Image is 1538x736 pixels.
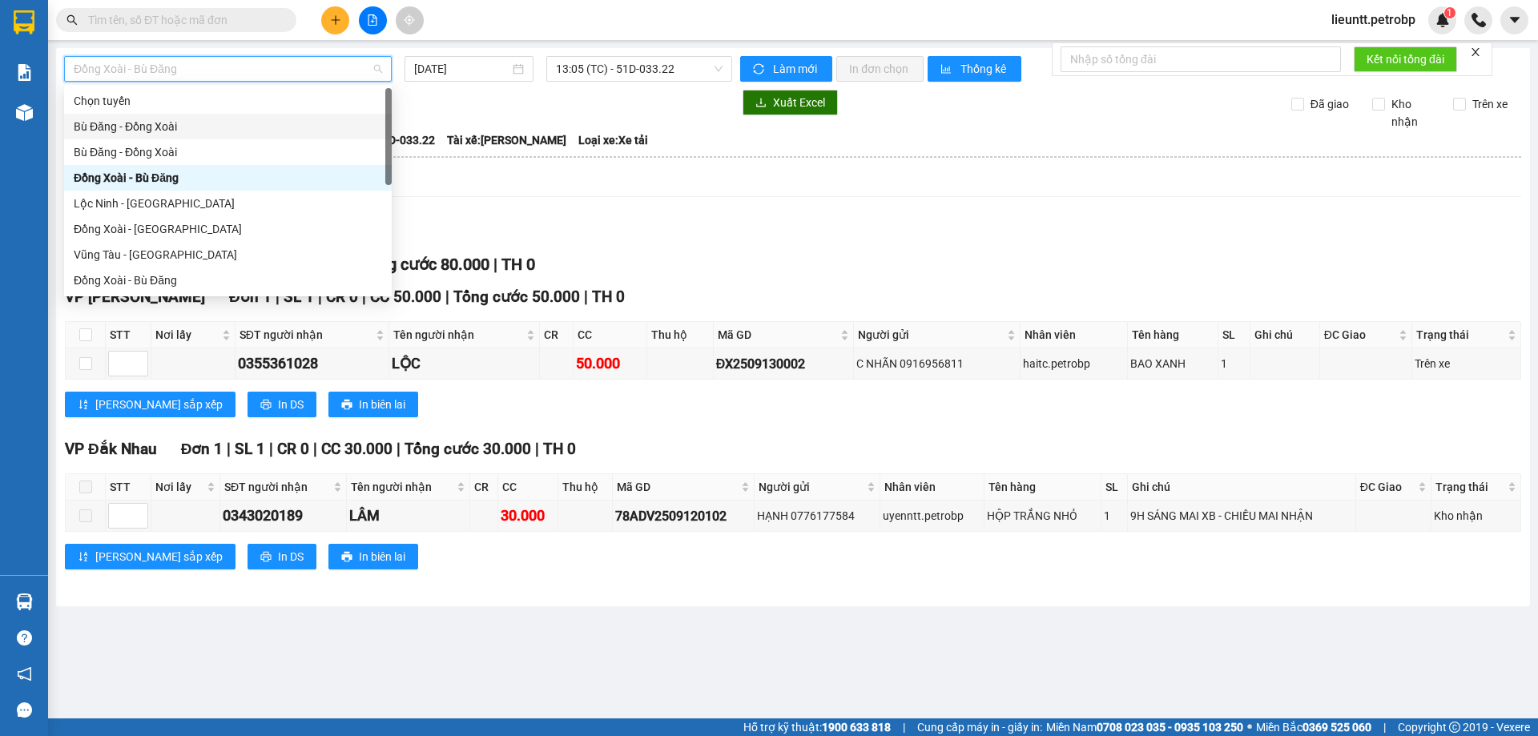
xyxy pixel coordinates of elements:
div: Đồng Xoài - Bù Đăng [64,267,392,293]
span: | [493,255,497,274]
span: Miền Bắc [1256,718,1371,736]
span: TH 0 [543,440,576,458]
th: Tên hàng [984,474,1101,501]
div: Vũng Tàu - Bình Phước [64,242,392,267]
div: LÂM [349,505,467,527]
span: Thống kê [960,60,1009,78]
div: HẠNH 0776177584 [757,507,876,525]
td: 0343020189 [220,501,347,532]
input: 13/09/2025 [414,60,509,78]
span: plus [330,14,341,26]
span: file-add [367,14,378,26]
button: plus [321,6,349,34]
span: 1 [1447,7,1452,18]
span: copyright [1449,722,1460,733]
span: Xuất Excel [773,94,825,111]
span: Loại xe: Xe tải [578,131,648,149]
span: CR 0 [277,440,309,458]
span: TH 0 [501,255,535,274]
th: Thu hộ [558,474,613,501]
div: haitc.petrobp [1023,355,1125,372]
div: Bù Đăng - Đồng Xoài [74,143,382,161]
span: SĐT người nhận [224,478,330,496]
th: STT [106,474,151,501]
span: lieuntt.petrobp [1319,10,1428,30]
button: sort-ascending[PERSON_NAME] sắp xếp [65,544,236,569]
span: Trạng thái [1435,478,1504,496]
th: Ghi chú [1128,474,1356,501]
button: file-add [359,6,387,34]
button: sort-ascending[PERSON_NAME] sắp xếp [65,392,236,417]
td: 0355361028 [236,348,389,380]
div: Chọn tuyến [64,88,392,114]
span: SĐT người nhận [240,326,372,344]
div: 1 [1221,355,1247,372]
th: Ghi chú [1250,322,1320,348]
div: BAO XANH [1130,355,1214,372]
th: CC [574,322,647,348]
input: Nhập số tổng đài [1061,46,1341,72]
button: syncLàm mới [740,56,832,82]
th: Tên hàng [1128,322,1218,348]
span: message [17,702,32,718]
span: SL 1 [235,440,265,458]
span: | [313,440,317,458]
span: search [66,14,78,26]
span: | [445,288,449,306]
span: Người gửi [858,326,1004,344]
div: 0355361028 [238,352,386,375]
div: 0343020189 [223,505,344,527]
img: warehouse-icon [16,104,33,121]
span: CC 50.000 [370,288,441,306]
span: aim [404,14,415,26]
div: 30.000 [501,505,555,527]
span: sort-ascending [78,551,89,564]
span: In DS [278,548,304,565]
th: SL [1218,322,1250,348]
span: In biên lai [359,396,405,413]
span: VP Đắk Nhau [65,440,157,458]
span: Trạng thái [1416,326,1504,344]
div: Bù Đăng - Đồng Xoài [64,114,392,139]
img: warehouse-icon [16,593,33,610]
span: Đồng Xoài - Bù Đăng [74,57,382,81]
span: Miền Nam [1046,718,1243,736]
img: icon-new-feature [1435,13,1450,27]
span: Đơn 1 [181,440,223,458]
div: HỘP TRẮNG NHỎ [987,507,1098,525]
th: SL [1101,474,1128,501]
span: SL 1 [284,288,314,306]
span: Mã GD [718,326,837,344]
div: C NHÃN 0916956811 [856,355,1017,372]
span: Tổng cước 30.000 [405,440,531,458]
span: Tổng cước 50.000 [453,288,580,306]
span: Kho nhận [1385,95,1441,131]
div: Vũng Tàu - [GEOGRAPHIC_DATA] [74,246,382,263]
img: phone-icon [1472,13,1486,27]
span: Mã GD [617,478,738,496]
button: printerIn biên lai [328,544,418,569]
div: Lộc Ninh - [GEOGRAPHIC_DATA] [74,195,382,212]
button: downloadXuất Excel [743,90,838,115]
span: Người gửi [759,478,863,496]
span: Hỗ trợ kỹ thuật: [743,718,891,736]
td: 78ADV2509120102 [613,501,755,532]
span: CC 30.000 [321,440,393,458]
div: LỘC [392,352,537,375]
span: Trên xe [1466,95,1514,113]
th: Nhân viên [880,474,985,501]
span: question-circle [17,630,32,646]
strong: 0708 023 035 - 0935 103 250 [1097,721,1243,734]
div: 1 [1104,507,1125,525]
th: Nhân viên [1021,322,1128,348]
span: Nơi lấy [155,478,203,496]
strong: 0369 525 060 [1302,721,1371,734]
span: Kết nối tổng đài [1367,50,1444,68]
span: caret-down [1508,13,1522,27]
span: printer [341,551,352,564]
span: In DS [278,396,304,413]
div: Bù Đăng - Đồng Xoài [64,139,392,165]
span: | [276,288,280,306]
div: Đồng Xoài - Bù Đăng [74,169,382,187]
span: | [227,440,231,458]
